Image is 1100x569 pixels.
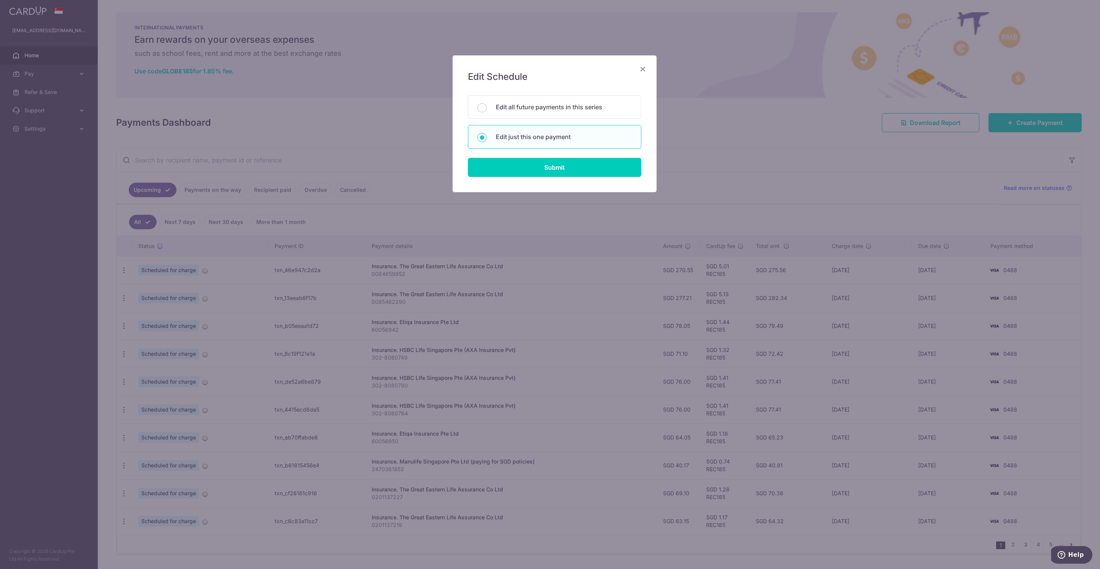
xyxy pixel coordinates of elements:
[468,71,641,83] h5: Edit Schedule
[1051,546,1092,565] iframe: Opens a widget where you can find more information
[496,102,632,112] p: Edit all future payments in this series
[496,132,632,141] p: Edit just this one payment
[638,65,647,74] button: Close
[468,158,641,177] input: Submit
